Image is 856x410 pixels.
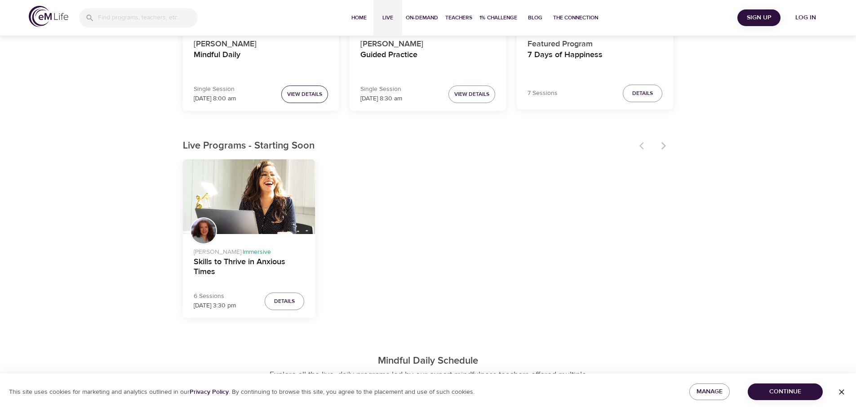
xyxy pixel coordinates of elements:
span: Home [348,13,370,23]
span: Teachers [445,13,472,23]
img: logo [29,6,68,27]
span: Details [632,89,653,98]
button: View Details [448,86,495,103]
h4: 7 Days of Happiness [528,50,662,72]
span: Blog [524,13,546,23]
button: Details [265,293,304,310]
p: [DATE] 8:30 am [360,94,402,104]
a: Privacy Policy [190,388,229,396]
span: Immersive [243,248,271,256]
h4: Mindful Daily [194,50,328,72]
span: Sign Up [741,12,777,23]
h4: Skills to Thrive in Anxious Times [194,257,305,279]
p: Single Session [194,85,236,94]
span: On-Demand [406,13,438,23]
span: 1% Challenge [479,13,517,23]
button: Sign Up [737,9,781,26]
p: Explore all the live, daily programs led by our expert mindfulness teachers offered multiple time... [260,369,597,393]
p: Featured Program [528,34,662,50]
button: View Details [281,86,328,103]
span: View Details [454,90,489,99]
span: View Details [287,90,322,99]
p: Mindful Daily Schedule [176,354,681,369]
p: [PERSON_NAME] [194,34,328,50]
span: Details [274,297,295,306]
p: 7 Sessions [528,89,558,98]
p: 6 Sessions [194,292,236,301]
span: Live [377,13,399,23]
h4: Guided Practice [360,50,495,72]
button: Details [623,85,662,102]
button: Continue [748,383,823,400]
p: Live Programs - Starting Soon [183,139,634,153]
span: Manage [696,386,723,397]
span: Log in [788,12,824,23]
button: Skills to Thrive in Anxious Times [183,159,315,234]
span: Continue [755,386,816,397]
p: Single Session [360,85,402,94]
input: Find programs, teachers, etc... [98,8,198,27]
button: Manage [689,383,730,400]
p: [PERSON_NAME] [360,34,495,50]
span: The Connection [553,13,598,23]
p: [DATE] 8:00 am [194,94,236,104]
p: [DATE] 3:30 pm [194,301,236,311]
p: [PERSON_NAME] · [194,244,305,257]
button: Log in [784,9,827,26]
